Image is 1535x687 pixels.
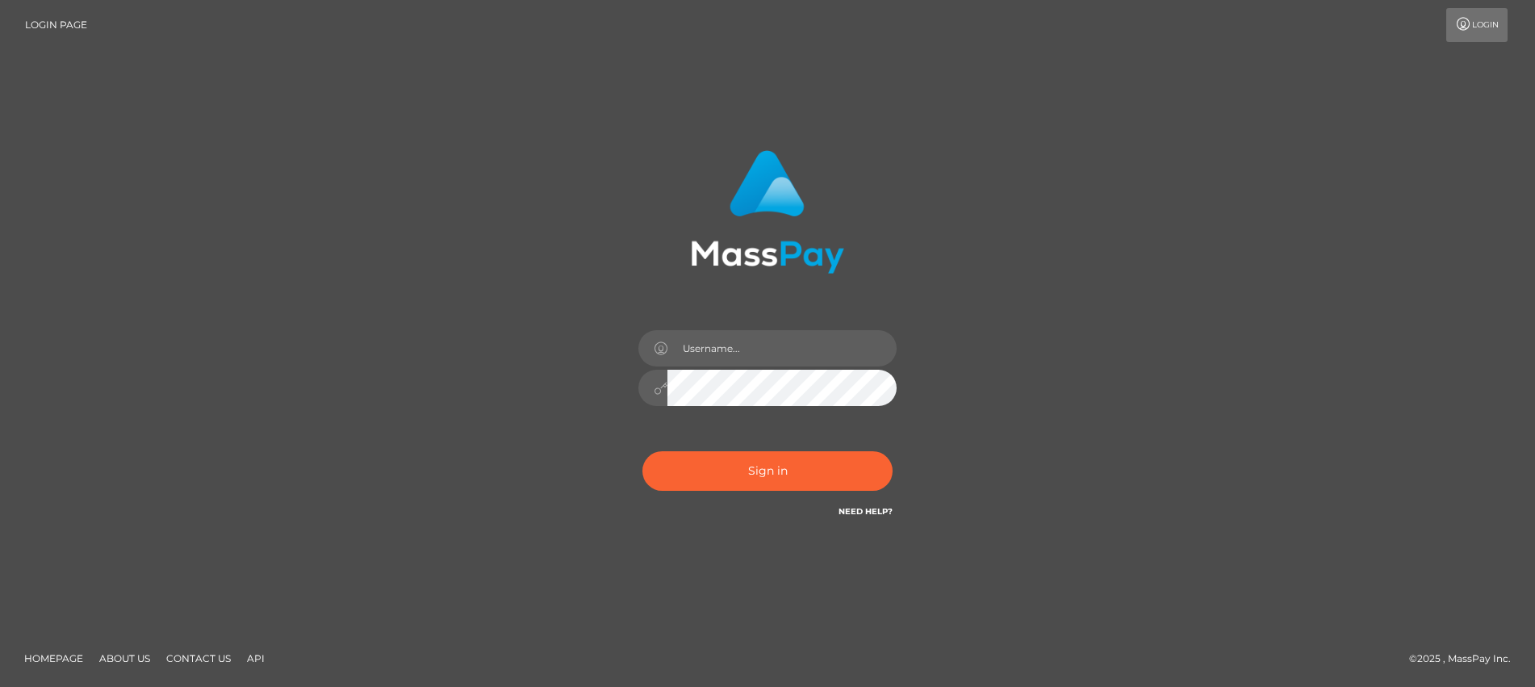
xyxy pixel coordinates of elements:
button: Sign in [642,451,893,491]
img: MassPay Login [691,150,844,274]
a: Contact Us [160,646,237,671]
a: API [240,646,271,671]
a: Login [1446,8,1508,42]
input: Username... [667,330,897,367]
a: About Us [93,646,157,671]
a: Need Help? [839,506,893,517]
a: Login Page [25,8,87,42]
div: © 2025 , MassPay Inc. [1409,650,1523,668]
a: Homepage [18,646,90,671]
